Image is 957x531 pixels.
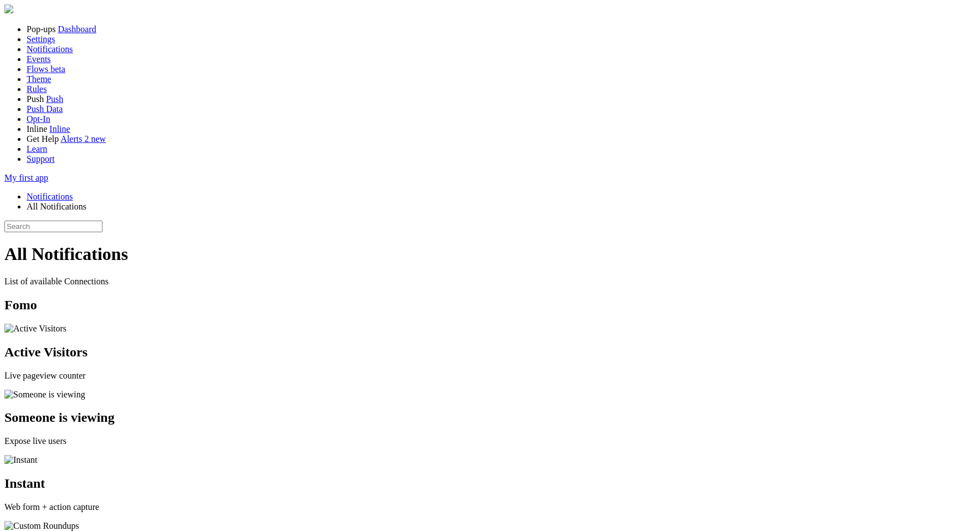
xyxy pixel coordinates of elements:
[27,64,65,74] a: Flows beta
[4,371,953,381] p: Live pageview counter
[4,476,953,491] h2: Instant
[49,124,70,134] a: Inline
[27,104,63,114] a: Push Data
[4,324,66,334] img: Active Visitors
[4,298,953,313] h2: Fomo
[60,134,82,144] span: Alerts
[4,4,13,13] img: fomo-relay-logo-orange.svg
[4,502,953,512] p: Web form + action capture
[27,74,51,84] a: Theme
[4,277,953,287] p: List of available Connections
[50,64,65,74] span: beta
[27,84,47,94] a: Rules
[27,64,48,74] span: Flows
[27,24,55,34] span: Pop-ups
[46,94,63,104] a: Push
[4,244,953,264] h1: All Notifications
[4,390,85,400] img: Someone is viewing
[27,94,44,104] span: Push
[27,154,55,164] a: Support
[27,202,953,212] div: All Notifications
[27,124,47,134] span: Inline
[4,455,38,465] img: Instant
[27,54,51,64] a: Events
[58,24,96,34] a: Dashboard
[4,410,953,425] h2: Someone is viewing
[4,436,953,446] p: Expose live users
[27,114,50,124] a: Opt-In
[27,44,73,54] a: Notifications
[27,34,55,44] a: Settings
[4,221,102,232] input: Search
[84,134,106,144] span: 2 new
[4,173,48,182] a: My first app
[27,192,73,201] a: Notifications
[27,144,47,154] a: Learn
[4,345,953,360] h2: Active Visitors
[60,134,106,144] a: Alerts 2 new
[27,134,59,144] span: Get Help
